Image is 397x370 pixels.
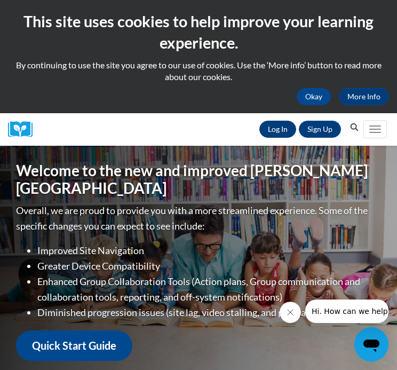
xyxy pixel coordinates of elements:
[299,121,341,138] a: Register
[305,300,388,323] iframe: Message from company
[8,121,40,138] img: Logo brand
[8,11,389,54] h2: This site uses cookies to help improve your learning experience.
[259,121,296,138] a: Log In
[16,330,132,361] a: Quick Start Guide
[37,258,381,274] li: Greater Device Compatibility
[297,88,331,105] button: Okay
[354,327,388,361] iframe: Button to launch messaging window
[16,162,381,198] h1: Welcome to the new and improved [PERSON_NAME][GEOGRAPHIC_DATA]
[6,7,86,16] span: Hi. How can we help?
[37,305,381,320] li: Diminished progression issues (site lag, video stalling, and playback issues)
[362,113,389,146] div: Main menu
[346,121,362,134] button: Search
[8,121,40,138] a: Cox Campus
[37,243,381,258] li: Improved Site Navigation
[280,302,301,323] iframe: Close message
[37,274,381,305] li: Enhanced Group Collaboration Tools (Action plans, Group communication and collaboration tools, re...
[339,88,389,105] a: More Info
[16,203,381,234] p: Overall, we are proud to provide you with a more streamlined experience. Some of the specific cha...
[8,59,389,83] p: By continuing to use the site you agree to our use of cookies. Use the ‘More info’ button to read...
